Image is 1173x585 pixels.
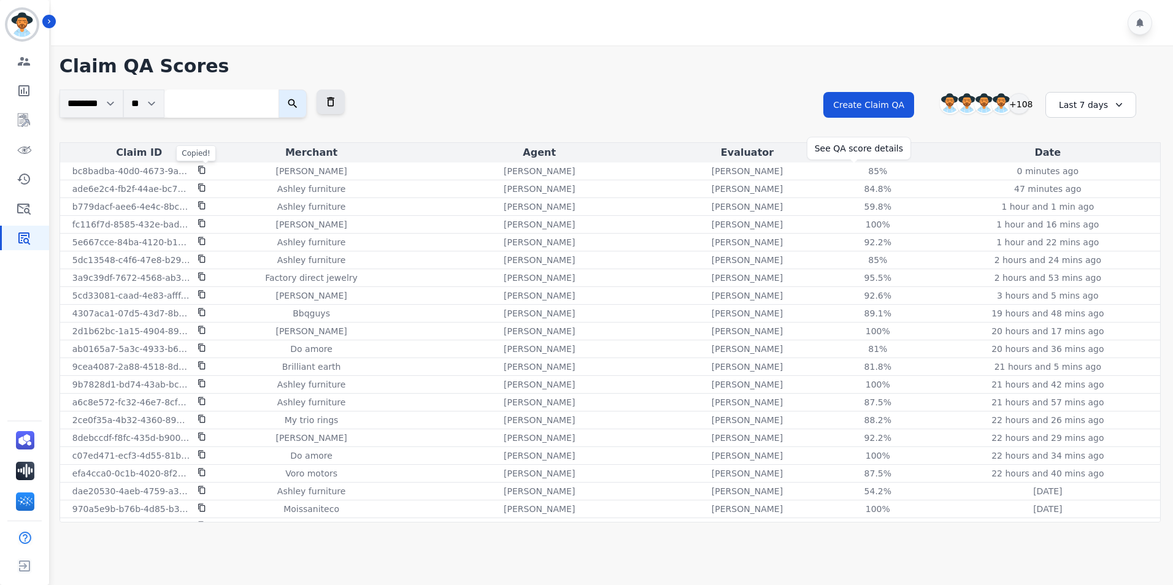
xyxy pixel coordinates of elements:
div: 87.5 % [850,396,906,408]
p: [PERSON_NAME] [504,449,575,462]
div: 81.8 % [850,361,906,373]
p: [PERSON_NAME] [504,503,575,515]
p: 20 hours and 17 mins ago [991,325,1104,337]
p: [PERSON_NAME] [504,254,575,266]
p: a6c8e572-fc32-46e7-8cf0-79d5afb25a4f [72,396,190,408]
p: Brilliant earth [282,361,341,373]
p: [PERSON_NAME] [712,289,783,302]
p: [PERSON_NAME] [712,254,783,266]
p: [DATE] [1033,521,1062,533]
p: [PERSON_NAME] [504,201,575,213]
p: [PERSON_NAME] [275,165,347,177]
p: [PERSON_NAME] [712,485,783,497]
p: [PERSON_NAME] [712,343,783,355]
p: [PERSON_NAME] [504,396,575,408]
p: bc8badba-40d0-4673-9a9b-e9ea9f904813 [72,165,190,177]
button: Create Claim QA [823,92,914,118]
p: [PERSON_NAME] [712,503,783,515]
p: Ashley furniture [277,485,345,497]
div: 85 % [850,254,906,266]
p: [PERSON_NAME] [712,378,783,391]
p: 1 hour and 1 min ago [1001,201,1094,213]
p: [PERSON_NAME] [712,432,783,444]
p: [PERSON_NAME] [504,378,575,391]
div: 100 % [850,503,906,515]
div: Evaluator [677,145,818,160]
div: Date [938,145,1158,160]
div: See QA score details [815,142,903,155]
p: [PERSON_NAME] [504,218,575,231]
p: 21 hours and 42 mins ago [991,378,1104,391]
p: [DATE] [1033,485,1062,497]
p: [PERSON_NAME] [712,449,783,462]
p: Ashley furniture [277,183,345,195]
p: 21 hours and 5 mins ago [994,361,1101,373]
p: 2d1b62bc-1a15-4904-8970-23d817615936 [72,325,190,337]
p: 8debccdf-f8fc-435d-b900-def6a7b48bb6 [72,432,190,444]
div: Claim ID [63,145,216,160]
p: 5dc13548-c4f6-47e8-b290-2b41f0dad30b [72,254,190,266]
p: 1 hour and 16 mins ago [996,218,1099,231]
p: [PERSON_NAME] [504,325,575,337]
div: 59.8 % [850,201,906,213]
p: efa4cca0-0c1b-4020-8f23-90282d213602 [72,467,190,480]
p: 4307aca1-07d5-43d7-8b37-43dd5763e9fd [72,307,190,319]
p: [PERSON_NAME] [712,307,783,319]
p: Ashley furniture [277,396,345,408]
p: Ashley furniture [277,236,345,248]
p: [PERSON_NAME] [504,272,575,284]
p: ab0165a7-5a3c-4933-b6df-10856dc8afdc [72,343,190,355]
p: 3 hours and 5 mins ago [997,289,1099,302]
div: 88.2 % [850,414,906,426]
div: 100 % [850,521,906,533]
p: [PERSON_NAME] [712,396,783,408]
p: [PERSON_NAME] [712,165,783,177]
p: c07ed471-ecf3-4d55-81bb-ca19f05fda63 [72,449,190,462]
p: dae20530-4aeb-4759-a38a-0e0fac6b6e6c [72,485,190,497]
p: [PERSON_NAME] [712,361,783,373]
p: 22 hours and 40 mins ago [991,467,1104,480]
p: [PERSON_NAME] [504,289,575,302]
p: [PERSON_NAME] [712,414,783,426]
p: 9b7828d1-bd74-43ab-bc5d-d796baf87c39 [72,378,190,391]
p: 9cea4087-2a88-4518-8d9c-dc87e6019e90 [72,361,190,373]
div: 92.2 % [850,432,906,444]
p: [PERSON_NAME] [504,236,575,248]
p: 20 hours and 36 mins ago [991,343,1104,355]
div: 54.2 % [850,485,906,497]
img: Bordered avatar [7,10,37,39]
p: [PERSON_NAME] [504,165,575,177]
p: b779dacf-aee6-4e4c-8bc0-c3c4c3424d12 [72,201,190,213]
p: 22 hours and 29 mins ago [991,432,1104,444]
div: 87.5 % [850,467,906,480]
p: [PERSON_NAME] [275,432,347,444]
p: [PERSON_NAME] [712,272,783,284]
div: Copied! [176,145,215,161]
div: 95.5 % [850,272,906,284]
p: [PERSON_NAME] [504,467,575,480]
p: [PERSON_NAME] [712,218,783,231]
p: 21 hours and 57 mins ago [991,396,1104,408]
p: My trio rings [285,414,339,426]
p: [PERSON_NAME] [504,307,575,319]
p: ade6e2c4-fb2f-44ae-bc7a-2a44f3453f2a [72,183,190,195]
p: [PERSON_NAME] [712,521,783,533]
p: [PERSON_NAME] [275,289,347,302]
p: f6b2fbd7-5f5c-4a92-8466-33ad9c6be6a7 [72,521,190,533]
div: 100 % [850,378,906,391]
p: Ashley furniture [277,378,345,391]
p: [PERSON_NAME] [275,218,347,231]
div: Last 7 days [1045,92,1136,118]
p: [PERSON_NAME] [504,521,575,533]
p: fc116f7d-8585-432e-bad2-d44f4daaa9df [72,218,190,231]
p: Ashley furniture [277,201,345,213]
p: Ashley furniture [277,521,345,533]
div: 81 % [850,343,906,355]
p: [PERSON_NAME] [275,325,347,337]
p: [PERSON_NAME] [504,343,575,355]
p: Do amore [290,343,333,355]
p: [PERSON_NAME] [504,485,575,497]
div: 89.1 % [850,307,906,319]
p: 2 hours and 53 mins ago [994,272,1101,284]
p: Voro motors [285,467,337,480]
